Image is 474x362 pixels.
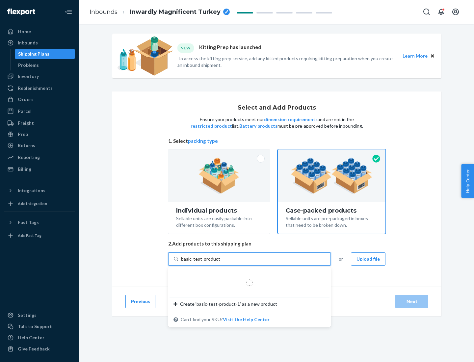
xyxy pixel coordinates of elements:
[18,120,34,126] div: Freight
[434,5,448,18] button: Open notifications
[395,295,428,308] button: Next
[18,323,52,330] div: Talk to Support
[18,39,38,46] div: Inbounds
[461,164,474,198] button: Help Center
[4,140,75,151] a: Returns
[4,230,75,241] a: Add Fast Tag
[18,312,37,319] div: Settings
[449,5,462,18] button: Open account menu
[4,152,75,163] a: Reporting
[176,214,262,228] div: Sellable units are easily packable into different box configurations.
[239,123,277,129] button: Battery products
[286,207,378,214] div: Case-packed products
[18,108,32,115] div: Parcel
[18,73,39,80] div: Inventory
[339,256,343,262] span: or
[4,106,75,116] a: Parcel
[188,138,218,144] button: packing type
[190,116,364,129] p: Ensure your products meet our and are not in the list. must be pre-approved before inbounding.
[18,28,31,35] div: Home
[15,60,75,70] a: Problems
[403,52,428,60] button: Learn More
[18,219,39,226] div: Fast Tags
[223,316,270,323] button: Create ‘basic-test-product-1’ as a new productCan't find your SKU?
[4,94,75,105] a: Orders
[191,123,232,129] button: restricted product
[84,2,235,22] ol: breadcrumbs
[130,8,221,16] span: Inwardly Magnificent Turkey
[4,118,75,128] a: Freight
[18,346,50,352] div: Give Feedback
[168,138,385,144] span: 1. Select
[181,316,270,323] span: Can't find your SKU?
[420,5,433,18] button: Open Search Box
[429,52,436,60] button: Close
[4,129,75,140] a: Prep
[180,301,277,307] span: Create ‘basic-test-product-1’ as a new product
[4,310,75,321] a: Settings
[4,71,75,82] a: Inventory
[18,96,34,103] div: Orders
[4,321,75,332] a: Talk to Support
[4,185,75,196] button: Integrations
[18,233,41,238] div: Add Fast Tag
[181,256,223,262] input: Create ‘basic-test-product-1’ as a new productCan't find your SKU?Visit the Help Center
[4,26,75,37] a: Home
[198,158,240,194] img: individual-pack.facf35554cb0f1810c75b2bd6df2d64e.png
[177,43,194,52] div: NEW
[18,334,44,341] div: Help Center
[4,83,75,93] a: Replenishments
[4,38,75,48] a: Inbounds
[18,62,39,68] div: Problems
[264,116,318,123] button: dimension requirements
[176,207,262,214] div: Individual products
[18,187,45,194] div: Integrations
[351,252,385,266] button: Upload file
[18,201,47,206] div: Add Integration
[18,154,40,161] div: Reporting
[18,166,31,172] div: Billing
[4,198,75,209] a: Add Integration
[18,85,53,91] div: Replenishments
[18,131,28,138] div: Prep
[4,332,75,343] a: Help Center
[401,298,423,305] div: Next
[286,214,378,228] div: Sellable units are pre-packaged in boxes that need to be broken down.
[177,55,397,68] p: To access the kitting prep service, add any kitted products requiring kitting preparation when yo...
[18,51,49,57] div: Shipping Plans
[62,5,75,18] button: Close Navigation
[125,295,155,308] button: Previous
[199,43,261,52] p: Kitting Prep has launched
[168,240,385,247] span: 2. Add products to this shipping plan
[291,158,373,194] img: case-pack.59cecea509d18c883b923b81aeac6d0b.png
[4,164,75,174] a: Billing
[18,142,35,149] div: Returns
[238,105,316,111] h1: Select and Add Products
[4,217,75,228] button: Fast Tags
[90,8,118,15] a: Inbounds
[7,9,35,15] img: Flexport logo
[4,344,75,354] button: Give Feedback
[15,49,75,59] a: Shipping Plans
